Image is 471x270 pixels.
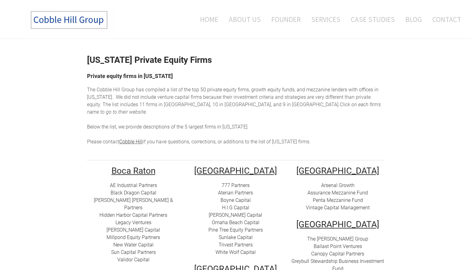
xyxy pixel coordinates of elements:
div: he top 50 private equity firms, growth equity funds, and mezzanine lenders with offices in [US_ST... [87,86,384,146]
a: Assurance Mezzanine Fund [307,190,368,196]
strong: [US_STATE] Private Equity Firms [87,55,212,65]
a: Arsenal Growth [321,182,355,188]
a: Penta Mezzanine Fund [313,197,363,203]
a: Founder [267,7,305,32]
em: Click on each firm's name to go to their website. [87,102,381,115]
a: Sunlake Capital [219,234,253,240]
a: [PERSON_NAME] [PERSON_NAME] & Partners [94,197,173,211]
a: AE Industrial Partners [110,182,157,188]
u: [GEOGRAPHIC_DATA] [296,219,379,229]
a: Sun Capital Partners [111,249,156,255]
u: Boca Raton [111,166,155,176]
u: ​[GEOGRAPHIC_DATA] [296,166,379,176]
a: Vintage Capital Management [306,205,370,211]
a: About Us [224,7,265,32]
a: Aterian Partners [218,190,253,196]
font: Private equity firms in [US_STATE] [87,73,173,79]
span: enture capital firms because their investment criteria and strategies are very different than pri... [87,94,371,107]
a: Blog [401,7,426,32]
a: Cobble Hill [119,139,143,145]
a: Hidden Harbor Capital Partners [99,212,167,218]
a: Legacy Ventures [116,220,151,225]
a: [PERSON_NAME] Capital [107,227,160,233]
a: Boyne Capital [220,197,251,203]
a: Validor Capital [117,257,150,263]
a: Pine Tree Equity Partners [208,227,263,233]
a: Black Dragon Capital [111,190,156,196]
a: H.I.G Capital [222,205,249,211]
u: [GEOGRAPHIC_DATA] [194,166,277,176]
a: Case Studies [346,7,399,32]
a: The [PERSON_NAME] Group [307,236,368,242]
a: [PERSON_NAME] Capital [209,212,262,218]
span: Please contact if you have questions, corrections, or additions to the list of [US_STATE] firms. [87,139,311,145]
a: Ballast Point Ventures [314,243,362,249]
a: Contact [428,7,461,32]
a: Services [307,7,345,32]
a: Canopy Capital Partners [311,251,364,257]
a: Trivest Partners [219,242,253,248]
img: The Cobble Hill Group LLC [24,7,116,34]
a: White Wolf Capital [216,249,256,255]
a: 777 Partners [222,182,250,188]
a: Home [191,7,223,32]
a: Omaha Beach Capital [212,220,259,225]
a: New Water Capital [113,242,154,248]
span: The Cobble Hill Group has compiled a list of t [87,87,185,93]
a: Millpond Equity Partners [107,234,160,240]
